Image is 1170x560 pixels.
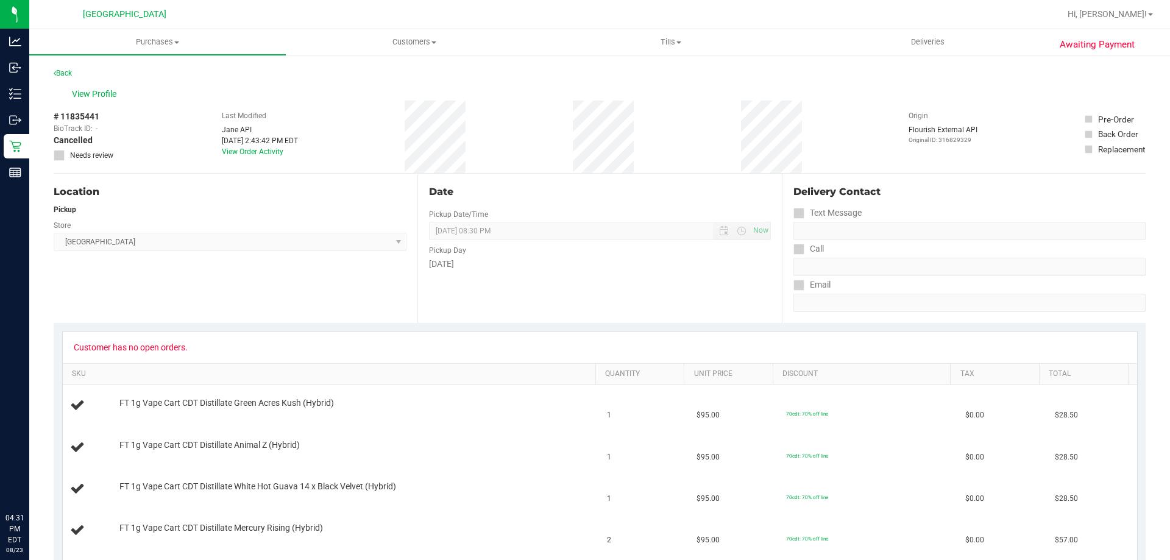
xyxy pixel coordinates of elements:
[542,29,799,55] a: Tills
[697,452,720,463] span: $95.00
[5,512,24,545] p: 04:31 PM EDT
[1055,409,1078,421] span: $28.50
[607,409,611,421] span: 1
[697,534,720,546] span: $95.00
[965,452,984,463] span: $0.00
[697,493,720,505] span: $95.00
[222,147,283,156] a: View Order Activity
[799,29,1056,55] a: Deliveries
[70,150,113,161] span: Needs review
[54,185,406,199] div: Location
[605,369,679,379] a: Quantity
[54,205,76,214] strong: Pickup
[1055,493,1078,505] span: $28.50
[786,536,828,542] span: 70cdt: 70% off line
[1098,113,1134,126] div: Pre-Order
[786,494,828,500] span: 70cdt: 70% off line
[960,369,1035,379] a: Tax
[5,545,24,555] p: 08/23
[429,209,488,220] label: Pickup Date/Time
[54,69,72,77] a: Back
[54,123,93,134] span: BioTrack ID:
[9,166,21,179] inline-svg: Reports
[286,37,542,48] span: Customers
[607,534,611,546] span: 2
[54,134,93,147] span: Cancelled
[9,88,21,100] inline-svg: Inventory
[29,37,286,48] span: Purchases
[1098,143,1145,155] div: Replacement
[9,114,21,126] inline-svg: Outbound
[72,88,121,101] span: View Profile
[12,463,49,499] iframe: Resource center
[1055,534,1078,546] span: $57.00
[429,245,466,256] label: Pickup Day
[1068,9,1147,19] span: Hi, [PERSON_NAME]!
[54,110,99,123] span: # 11835441
[965,534,984,546] span: $0.00
[54,220,71,231] label: Store
[895,37,961,48] span: Deliveries
[607,493,611,505] span: 1
[286,29,542,55] a: Customers
[83,9,166,19] span: [GEOGRAPHIC_DATA]
[9,140,21,152] inline-svg: Retail
[9,62,21,74] inline-svg: Inbound
[965,493,984,505] span: $0.00
[1055,452,1078,463] span: $28.50
[1060,38,1135,52] span: Awaiting Payment
[793,276,831,294] label: Email
[222,110,266,121] label: Last Modified
[9,35,21,48] inline-svg: Analytics
[29,29,286,55] a: Purchases
[607,452,611,463] span: 1
[119,397,334,409] span: FT 1g Vape Cart CDT Distillate Green Acres Kush (Hybrid)
[694,369,768,379] a: Unit Price
[222,124,298,135] div: Jane API
[429,258,770,271] div: [DATE]
[96,123,97,134] span: -
[909,135,977,144] p: Original ID: 316829329
[697,409,720,421] span: $95.00
[74,342,188,352] div: Customer has no open orders.
[965,409,984,421] span: $0.00
[793,185,1146,199] div: Delivery Contact
[793,258,1146,276] input: Format: (999) 999-9999
[72,369,590,379] a: SKU
[119,522,323,534] span: FT 1g Vape Cart CDT Distillate Mercury Rising (Hybrid)
[782,369,946,379] a: Discount
[909,110,928,121] label: Origin
[119,439,300,451] span: FT 1g Vape Cart CDT Distillate Animal Z (Hybrid)
[793,240,824,258] label: Call
[1098,128,1138,140] div: Back Order
[909,124,977,144] div: Flourish External API
[222,135,298,146] div: [DATE] 2:43:42 PM EDT
[793,222,1146,240] input: Format: (999) 999-9999
[429,185,770,199] div: Date
[543,37,798,48] span: Tills
[786,453,828,459] span: 70cdt: 70% off line
[793,204,862,222] label: Text Message
[1049,369,1123,379] a: Total
[119,481,396,492] span: FT 1g Vape Cart CDT Distillate White Hot Guava 14 x Black Velvet (Hybrid)
[786,411,828,417] span: 70cdt: 70% off line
